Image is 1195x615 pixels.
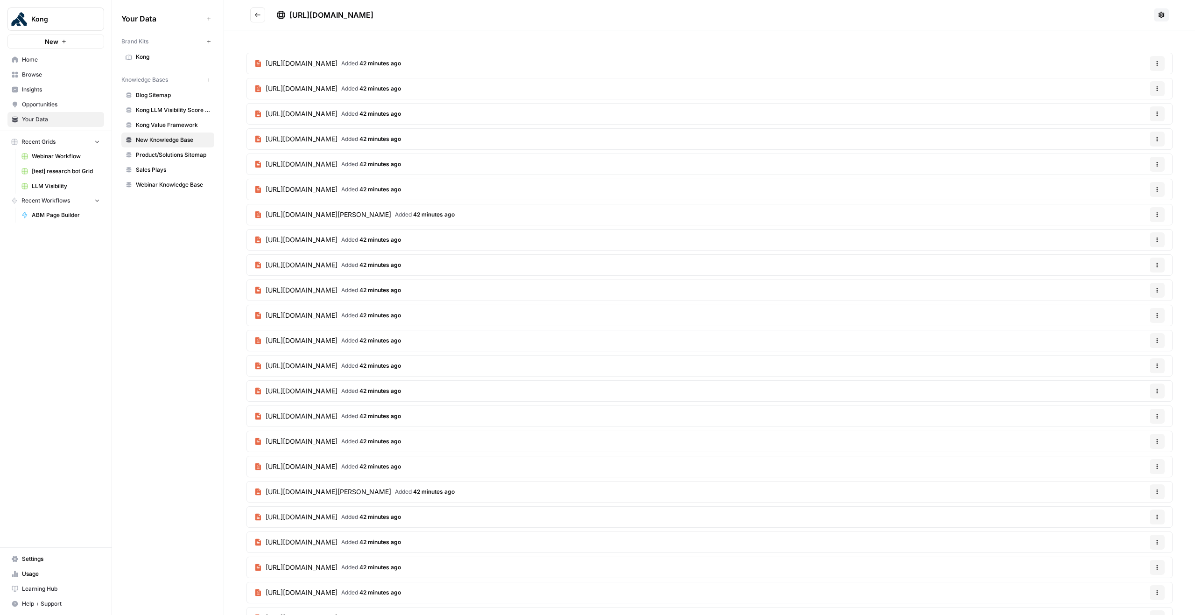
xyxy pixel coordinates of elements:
span: Settings [22,555,100,563]
span: Added [341,84,401,93]
span: Added [341,236,401,244]
span: [URL][DOMAIN_NAME] [266,563,337,572]
span: ABM Page Builder [32,211,100,219]
span: 42 minutes ago [359,287,401,294]
span: Usage [22,570,100,578]
button: New [7,35,104,49]
span: Help + Support [22,600,100,608]
span: Insights [22,85,100,94]
span: Browse [22,70,100,79]
span: [URL][DOMAIN_NAME] [266,311,337,320]
span: Webinar Knowledge Base [136,181,210,189]
span: 42 minutes ago [359,135,401,142]
span: Sales Plays [136,166,210,174]
span: Blog Sitemap [136,91,210,99]
a: Sales Plays [121,162,214,177]
span: [URL][DOMAIN_NAME] [266,160,337,169]
span: Added [341,261,401,269]
a: [URL][DOMAIN_NAME]Added 42 minutes ago [247,557,408,578]
a: [URL][DOMAIN_NAME]Added 42 minutes ago [247,582,408,603]
a: [URL][DOMAIN_NAME]Added 42 minutes ago [247,507,408,527]
span: [URL][DOMAIN_NAME] [266,588,337,597]
span: Product/Solutions Sitemap [136,151,210,159]
span: Home [22,56,100,64]
span: Recent Workflows [21,196,70,205]
span: Added [341,59,401,68]
a: Insights [7,82,104,97]
span: [URL][DOMAIN_NAME] [266,134,337,144]
span: 42 minutes ago [359,110,401,117]
a: [URL][DOMAIN_NAME]Added 42 minutes ago [247,154,408,175]
a: Settings [7,552,104,566]
span: 42 minutes ago [359,186,401,193]
a: Kong Value Framework [121,118,214,133]
span: Kong Value Framework [136,121,210,129]
span: [URL][DOMAIN_NAME] [266,84,337,93]
span: 42 minutes ago [359,589,401,596]
a: [URL][DOMAIN_NAME]Added 42 minutes ago [247,53,408,74]
a: [URL][DOMAIN_NAME]Added 42 minutes ago [247,230,408,250]
span: Added [341,160,401,168]
span: Added [341,538,401,546]
span: Added [341,135,401,143]
a: LLM Visibility [17,179,104,194]
span: 42 minutes ago [359,85,401,92]
span: 42 minutes ago [359,161,401,168]
span: Added [395,488,455,496]
span: Added [341,311,401,320]
span: [URL][DOMAIN_NAME] [266,437,337,446]
span: 42 minutes ago [359,236,401,243]
span: Recent Grids [21,138,56,146]
span: 42 minutes ago [359,312,401,319]
span: 42 minutes ago [413,211,455,218]
span: Learning Hub [22,585,100,593]
a: [URL][DOMAIN_NAME]Added 42 minutes ago [247,179,408,200]
a: [URL][DOMAIN_NAME]Added 42 minutes ago [247,381,408,401]
span: [URL][DOMAIN_NAME] [289,10,373,20]
a: [URL][DOMAIN_NAME]Added 42 minutes ago [247,78,408,99]
span: [test] research bot Grid [32,167,100,175]
a: New Knowledge Base [121,133,214,147]
a: Your Data [7,112,104,127]
span: 42 minutes ago [413,488,455,495]
span: [URL][DOMAIN_NAME][PERSON_NAME] [266,487,391,496]
span: [URL][DOMAIN_NAME] [266,109,337,119]
span: LLM Visibility [32,182,100,190]
a: [URL][DOMAIN_NAME]Added 42 minutes ago [247,356,408,376]
button: Help + Support [7,596,104,611]
a: [URL][DOMAIN_NAME]Added 42 minutes ago [247,330,408,351]
span: 42 minutes ago [359,463,401,470]
a: Product/Solutions Sitemap [121,147,214,162]
span: 42 minutes ago [359,387,401,394]
span: Added [341,362,401,370]
span: Added [341,336,401,345]
a: [URL][DOMAIN_NAME]Added 42 minutes ago [247,431,408,452]
img: Kong Logo [11,11,28,28]
a: Opportunities [7,97,104,112]
span: [URL][DOMAIN_NAME] [266,412,337,421]
span: Added [341,185,401,194]
span: Webinar Workflow [32,152,100,161]
span: Added [395,210,455,219]
a: [URL][DOMAIN_NAME]Added 42 minutes ago [247,129,408,149]
button: Recent Grids [7,135,104,149]
span: 42 minutes ago [359,60,401,67]
span: Opportunities [22,100,100,109]
span: Added [341,110,401,118]
span: [URL][DOMAIN_NAME] [266,512,337,522]
a: [URL][DOMAIN_NAME]Added 42 minutes ago [247,456,408,477]
span: [URL][DOMAIN_NAME] [266,59,337,68]
a: [test] research bot Grid [17,164,104,179]
span: 42 minutes ago [359,538,401,545]
span: 42 minutes ago [359,412,401,419]
a: [URL][DOMAIN_NAME]Added 42 minutes ago [247,406,408,426]
span: Added [341,588,401,597]
a: [URL][DOMAIN_NAME]Added 42 minutes ago [247,532,408,552]
a: [URL][DOMAIN_NAME]Added 42 minutes ago [247,104,408,124]
span: [URL][DOMAIN_NAME] [266,462,337,471]
span: 42 minutes ago [359,337,401,344]
span: Your Data [22,115,100,124]
span: 42 minutes ago [359,362,401,369]
span: Knowledge Bases [121,76,168,84]
a: Usage [7,566,104,581]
